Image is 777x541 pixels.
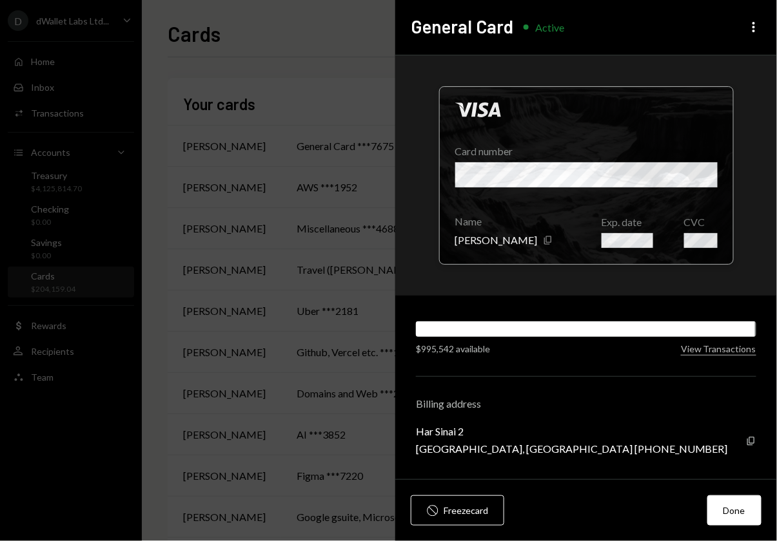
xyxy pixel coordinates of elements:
div: Freeze card [444,504,488,517]
div: $995,542 available [416,342,490,356]
div: Billing address [416,397,756,410]
button: Done [707,495,762,526]
button: Freezecard [411,495,504,526]
div: Click to hide [439,86,734,265]
button: View Transactions [681,343,756,356]
div: Active [535,21,564,33]
div: [GEOGRAPHIC_DATA], [GEOGRAPHIC_DATA] [PHONE_NUMBER] [416,442,728,455]
div: Har Sinai 2 [416,425,728,437]
h2: General Card [411,14,513,39]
